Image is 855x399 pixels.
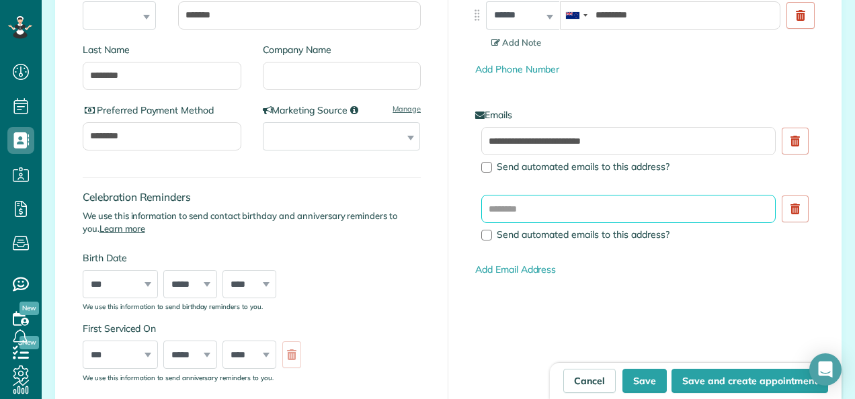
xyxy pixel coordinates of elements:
sub: We use this information to send birthday reminders to you. [83,302,263,310]
div: New Zealand: +64 [561,2,592,29]
label: Last Name [83,43,241,56]
h4: Celebration Reminders [83,191,421,203]
a: Add Phone Number [475,63,559,75]
label: Birth Date [83,251,308,265]
div: Open Intercom Messenger [809,353,842,386]
span: Add Note [491,37,541,48]
p: We use this information to send contact birthday and anniversary reminders to you. [83,210,421,235]
img: drag_indicator-119b368615184ecde3eda3c64c821f6cf29d3e2b97b89ee44bc31753036683e5.png [470,8,484,22]
button: Save and create appointment [671,369,828,393]
a: Manage [393,103,421,114]
label: Preferred Payment Method [83,103,241,117]
span: Send automated emails to this address? [497,228,669,240]
label: Emails [475,108,814,122]
a: Add Email Address [475,263,556,275]
a: Learn more [99,223,145,234]
label: Marketing Source [263,103,421,117]
label: Company Name [263,43,421,56]
label: First Serviced On [83,322,308,335]
button: Save [622,369,667,393]
sub: We use this information to send anniversary reminders to you. [83,373,274,382]
span: Send automated emails to this address? [497,161,669,173]
a: Cancel [563,369,616,393]
span: New [19,302,39,315]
